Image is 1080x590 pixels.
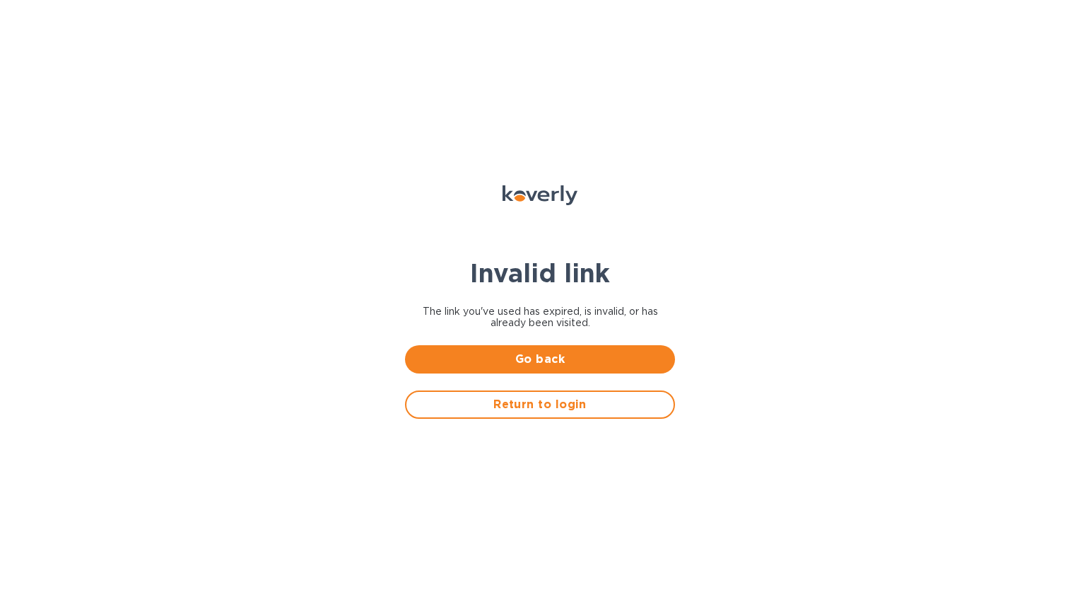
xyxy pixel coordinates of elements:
[418,396,662,413] span: Return to login
[470,258,610,289] b: Invalid link
[405,306,675,328] span: The link you've used has expired, is invalid, or has already been visited.
[405,391,675,419] button: Return to login
[416,351,664,368] span: Go back
[405,345,675,374] button: Go back
[503,185,577,205] img: Koverly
